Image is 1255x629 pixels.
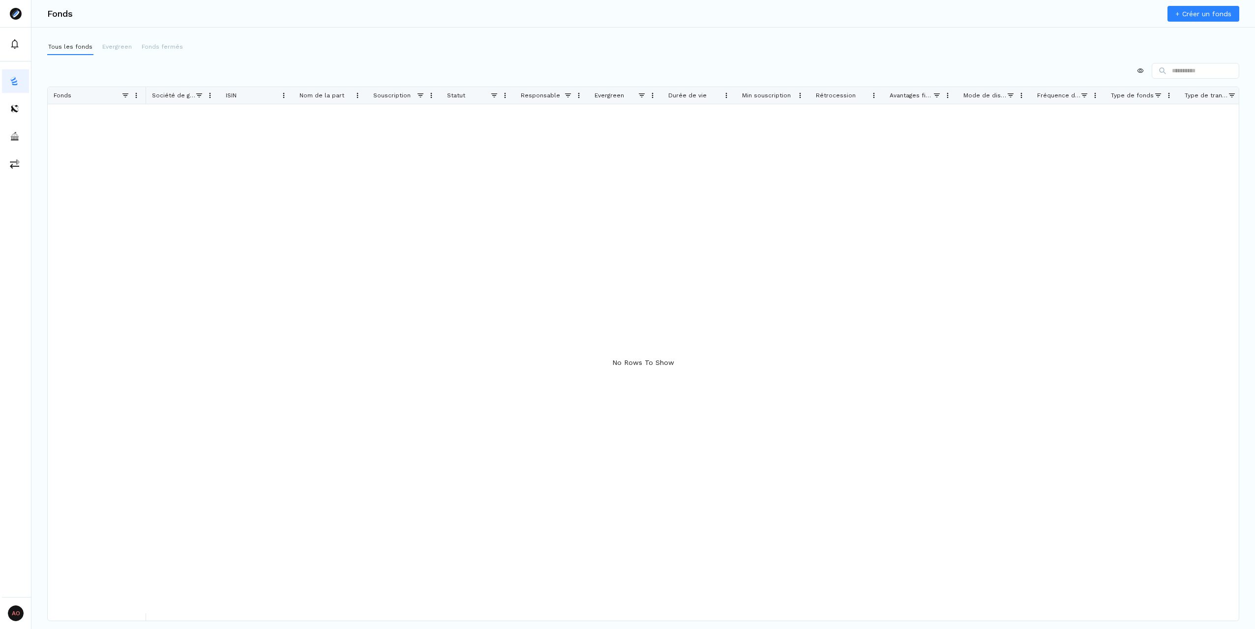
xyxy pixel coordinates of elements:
button: asset-managers [2,124,29,148]
span: Mode de distribution des revenus [963,92,1007,99]
span: Société de gestion [152,92,195,99]
span: Rétrocession [816,92,856,99]
p: Evergreen [102,42,132,51]
img: funds [10,76,20,86]
button: Tous les fonds [47,39,93,55]
span: Durée de vie [668,92,707,99]
button: Fonds fermés [141,39,184,55]
span: Type de transactions [1185,92,1228,99]
p: Fonds fermés [142,42,183,51]
span: Statut [447,92,465,99]
button: distributors [2,97,29,120]
span: Fonds [54,92,71,99]
span: Fréquence de distribution [1037,92,1080,99]
span: Type de fonds [1111,92,1154,99]
span: Evergreen [595,92,624,99]
a: + Créer un fonds [1167,6,1239,22]
img: asset-managers [10,131,20,141]
span: Souscription [373,92,411,99]
button: Evergreen [101,39,133,55]
h3: Fonds [47,9,73,18]
span: AO [8,605,24,621]
button: funds [2,69,29,93]
span: Responsable [521,92,560,99]
span: ISIN [226,92,237,99]
span: Avantages fiscaux [890,92,933,99]
p: Tous les fonds [48,42,92,51]
span: Min souscription [742,92,791,99]
button: commissions [2,152,29,176]
span: Nom de la part [299,92,344,99]
img: distributors [10,104,20,114]
img: commissions [10,159,20,169]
